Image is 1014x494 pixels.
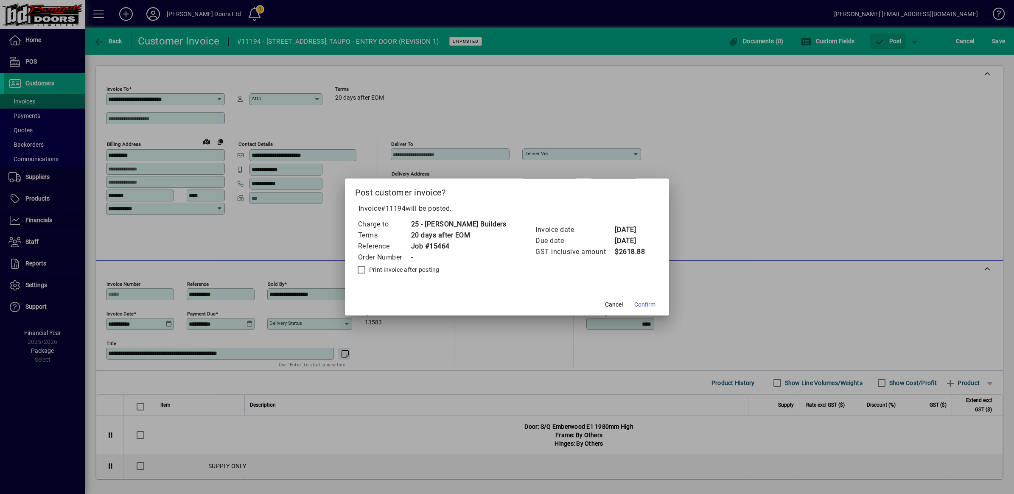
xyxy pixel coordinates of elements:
[631,297,659,312] button: Confirm
[358,241,411,252] td: Reference
[367,265,440,274] label: Print invoice after posting
[614,235,648,246] td: [DATE]
[614,224,648,235] td: [DATE]
[614,246,648,257] td: $2618.88
[411,252,507,263] td: -
[345,179,669,203] h2: Post customer invoice?
[381,204,406,212] span: #11194
[358,230,411,241] td: Terms
[411,230,507,241] td: 20 days after EOM
[358,219,411,230] td: Charge to
[355,204,659,214] p: Invoice will be posted .
[634,300,655,309] span: Confirm
[358,252,411,263] td: Order Number
[535,224,614,235] td: Invoice date
[605,300,623,309] span: Cancel
[411,241,507,252] td: Job #15464
[411,219,507,230] td: 25 - [PERSON_NAME] Builders
[600,297,627,312] button: Cancel
[535,235,614,246] td: Due date
[535,246,614,257] td: GST inclusive amount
